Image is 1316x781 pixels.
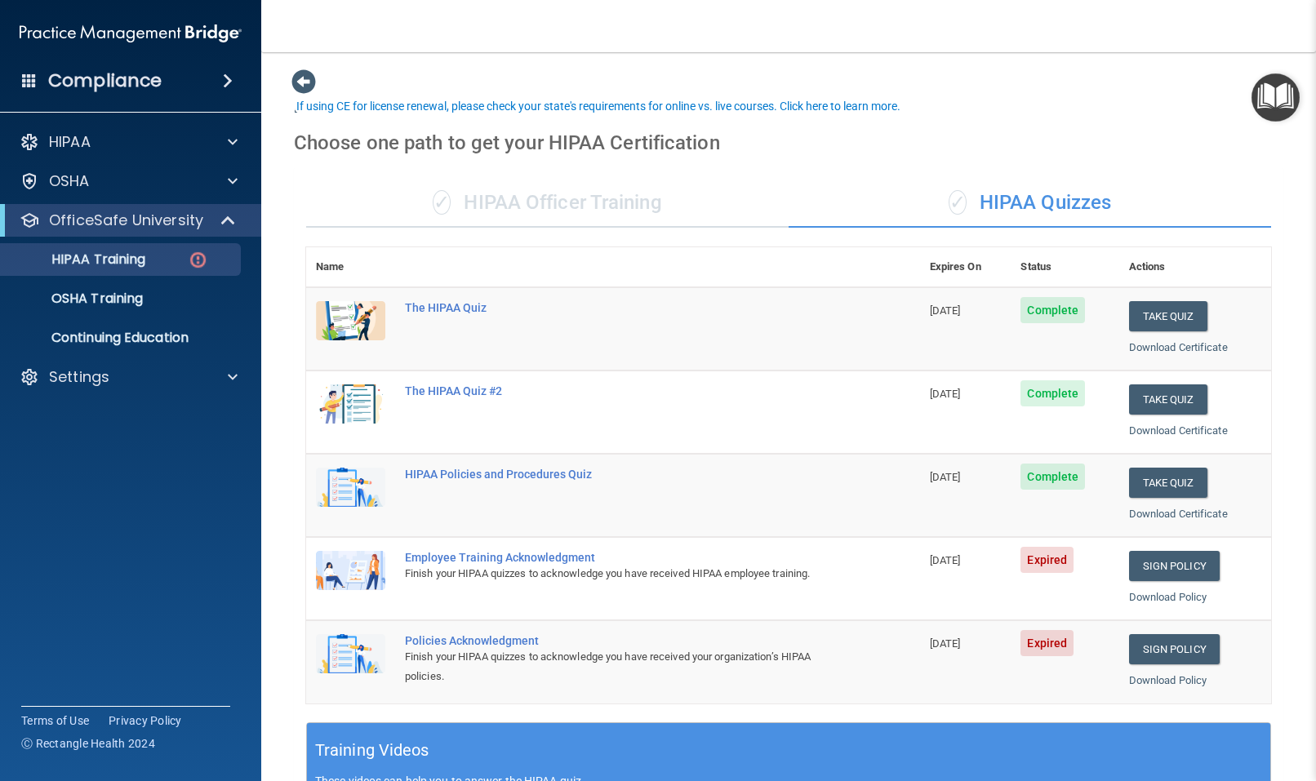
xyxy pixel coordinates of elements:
[20,211,237,230] a: OfficeSafe University
[20,17,242,50] img: PMB logo
[1129,551,1220,581] a: Sign Policy
[1020,630,1074,656] span: Expired
[930,637,961,650] span: [DATE]
[306,179,789,228] div: HIPAA Officer Training
[433,190,451,215] span: ✓
[930,554,961,566] span: [DATE]
[1129,301,1207,331] button: Take Quiz
[21,712,89,729] a: Terms of Use
[294,98,903,114] button: If using CE for license renewal, please check your state's requirements for online vs. live cours...
[1020,547,1074,573] span: Expired
[49,211,203,230] p: OfficeSafe University
[11,330,233,346] p: Continuing Education
[11,251,145,268] p: HIPAA Training
[1234,668,1296,730] iframe: Drift Widget Chat Controller
[1129,424,1228,437] a: Download Certificate
[405,301,838,314] div: The HIPAA Quiz
[1129,634,1220,664] a: Sign Policy
[188,250,208,270] img: danger-circle.6113f641.png
[1011,247,1118,287] th: Status
[49,171,90,191] p: OSHA
[405,468,838,481] div: HIPAA Policies and Procedures Quiz
[11,291,143,307] p: OSHA Training
[405,384,838,397] div: The HIPAA Quiz #2
[20,171,238,191] a: OSHA
[405,551,838,564] div: Employee Training Acknowledgment
[109,712,182,729] a: Privacy Policy
[49,367,109,387] p: Settings
[949,190,967,215] span: ✓
[294,119,1283,166] div: Choose one path to get your HIPAA Certification
[1129,468,1207,498] button: Take Quiz
[296,100,900,112] div: If using CE for license renewal, please check your state's requirements for online vs. live cours...
[1020,464,1085,490] span: Complete
[20,132,238,152] a: HIPAA
[789,179,1271,228] div: HIPAA Quizzes
[1129,591,1207,603] a: Download Policy
[930,304,961,317] span: [DATE]
[405,634,838,647] div: Policies Acknowledgment
[1119,247,1271,287] th: Actions
[1020,380,1085,406] span: Complete
[405,564,838,584] div: Finish your HIPAA quizzes to acknowledge you have received HIPAA employee training.
[315,736,429,765] h5: Training Videos
[20,367,238,387] a: Settings
[930,471,961,483] span: [DATE]
[49,132,91,152] p: HIPAA
[1252,73,1300,122] button: Open Resource Center
[294,83,318,115] a: Back
[306,247,395,287] th: Name
[1129,341,1228,353] a: Download Certificate
[1020,297,1085,323] span: Complete
[930,388,961,400] span: [DATE]
[1129,384,1207,415] button: Take Quiz
[48,69,162,92] h4: Compliance
[21,735,155,752] span: Ⓒ Rectangle Health 2024
[405,647,838,686] div: Finish your HIPAA quizzes to acknowledge you have received your organization’s HIPAA policies.
[1129,508,1228,520] a: Download Certificate
[920,247,1011,287] th: Expires On
[1129,674,1207,686] a: Download Policy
